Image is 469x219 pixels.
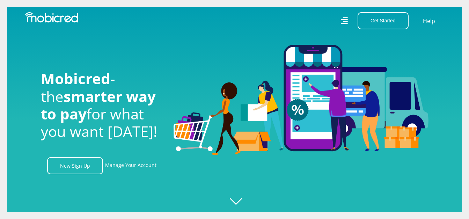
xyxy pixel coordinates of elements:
span: smarter way to pay [41,86,156,124]
button: Get Started [358,12,409,29]
a: Help [423,16,435,25]
h1: - the for what you want [DATE]! [41,70,163,140]
img: Welcome to Mobicred [174,45,428,155]
a: New Sign Up [47,157,103,174]
a: Manage Your Account [105,157,156,174]
img: Mobicred [25,12,78,23]
span: Mobicred [41,68,110,88]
